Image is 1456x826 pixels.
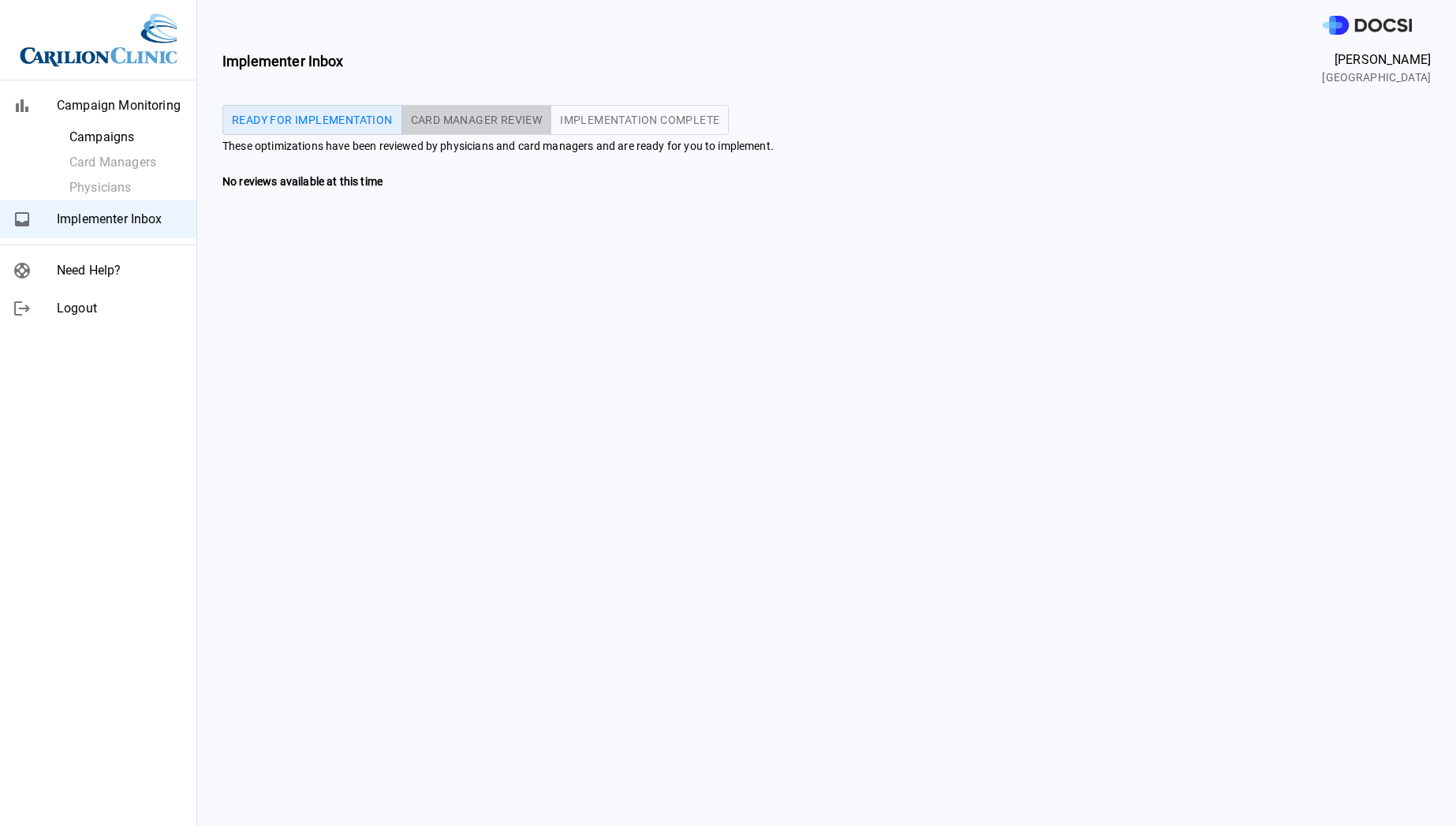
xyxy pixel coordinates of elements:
b: No reviews available at this time [222,175,383,188]
span: These optimizations have been reviewed by physicians and card managers and are ready for you to i... [222,138,1431,155]
span: Campaign Monitoring [57,96,184,115]
button: Implementation Complete [551,105,729,135]
span: [GEOGRAPHIC_DATA] [1322,69,1431,86]
span: Campaigns [69,128,184,147]
img: Site Logo [20,13,177,67]
span: Implementer Inbox [57,210,184,229]
span: [PERSON_NAME] [1322,50,1431,69]
button: Ready for Implementation [222,105,402,135]
img: DOCSI Logo [1323,16,1412,36]
span: Ready for Implementation [232,114,393,125]
span: Need Help? [57,261,184,280]
span: Card Manager Review [411,114,543,125]
button: Card Manager Review [401,105,552,135]
span: Implementation Complete [560,114,719,125]
b: Implementer Inbox [222,53,344,69]
span: Logout [57,299,184,318]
